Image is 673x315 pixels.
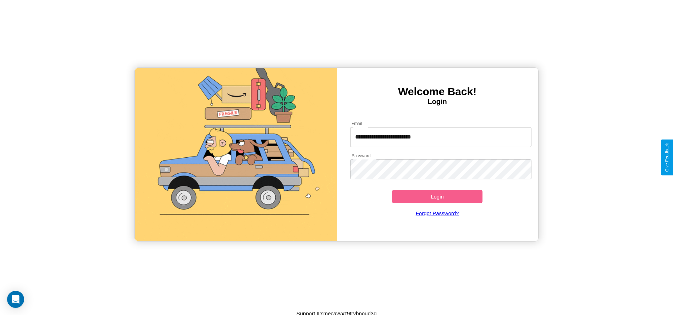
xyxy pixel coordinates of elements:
[664,143,669,172] div: Give Feedback
[352,120,363,126] label: Email
[7,291,24,308] div: Open Intercom Messenger
[347,203,528,223] a: Forgot Password?
[352,153,370,159] label: Password
[337,98,538,106] h4: Login
[135,68,336,241] img: gif
[337,86,538,98] h3: Welcome Back!
[392,190,483,203] button: Login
